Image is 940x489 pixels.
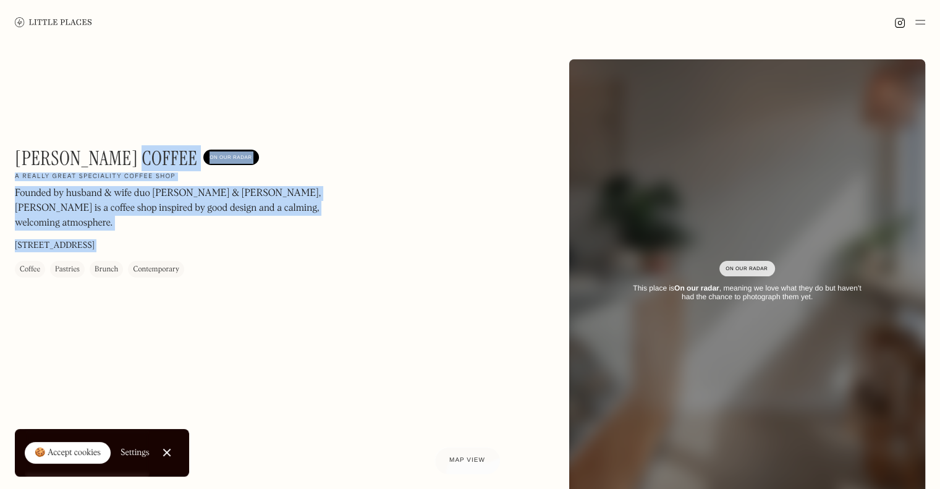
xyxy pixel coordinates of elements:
[15,187,349,231] p: Founded by husband & wife duo [PERSON_NAME] & [PERSON_NAME], [PERSON_NAME] is a coffee shop inspi...
[674,284,719,292] strong: On our radar
[121,439,150,467] a: Settings
[15,240,95,253] p: [STREET_ADDRESS]
[25,442,111,464] a: 🍪 Accept cookies
[35,447,101,459] div: 🍪 Accept cookies
[95,264,118,276] div: Brunch
[20,264,40,276] div: Coffee
[166,453,167,453] div: Close Cookie Popup
[121,448,150,457] div: Settings
[155,440,179,465] a: Close Cookie Popup
[449,457,485,464] span: Map view
[55,264,80,276] div: Pastries
[133,264,179,276] div: Contemporary
[626,284,868,302] div: This place is , meaning we love what they do but haven’t had the chance to photograph them yet.
[726,263,769,275] div: On Our Radar
[210,152,253,164] div: On Our Radar
[15,173,176,182] h2: A really great speciality coffee shop
[434,447,500,474] a: Map view
[15,147,197,170] h1: [PERSON_NAME] Coffee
